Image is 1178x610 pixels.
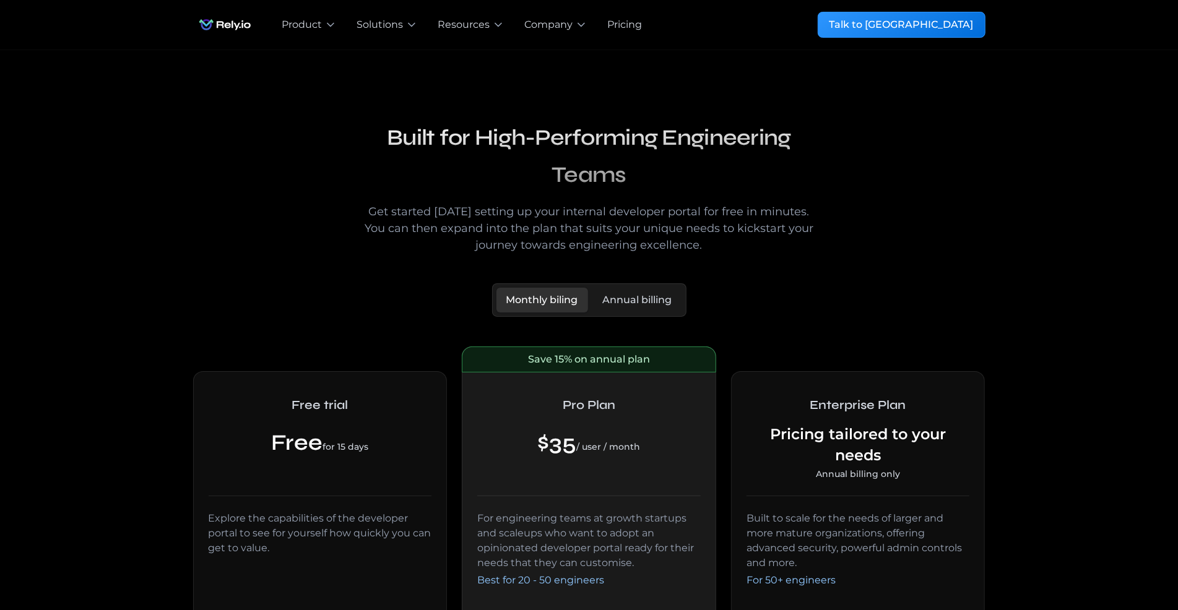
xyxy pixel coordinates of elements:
h2: Built for High-Performing Engineering Teams [352,119,827,194]
div: Built to scale for the needs of larger and more mature organizations, offering advanced security,... [747,511,970,590]
img: Rely.io logo [193,12,257,37]
h2: Free trial [209,387,432,424]
a: Talk to [GEOGRAPHIC_DATA] [818,12,985,38]
span: for 15 days [323,441,368,452]
a: home [193,12,257,37]
div: Company [524,17,573,32]
div: Product [282,17,322,32]
div: Resources [438,17,490,32]
div: For engineering teams at growth startups and scaleups who want to adopt an opinionated developer ... [477,511,701,590]
div: Annual billing [603,293,672,307]
div: Free [209,429,432,458]
div: Annual billing only [747,468,970,481]
h2: Enterprise Plan [747,387,970,424]
div: Get started [DATE] setting up your internal developer portal for free in minutes. You can then ex... [352,204,827,254]
div: Pricing tailored to your needs [747,424,970,465]
div: $35 [537,429,640,458]
h2: Pro Plan [477,387,701,424]
a: Pricing [607,17,642,32]
div: Explore the capabilities of the developer portal to see for yourself how quickly you can get to v... [209,511,432,556]
span: / user / month [576,441,640,452]
span: For 50+ engineers [747,574,836,586]
iframe: Chatbot [1096,528,1161,593]
div: Save 15% on annual plan [528,352,650,367]
div: Monthly biling [506,293,578,307]
div: Talk to [GEOGRAPHIC_DATA] [829,17,974,32]
span: Best for 20 - 50 engineers [477,574,604,586]
div: Solutions [357,17,403,32]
